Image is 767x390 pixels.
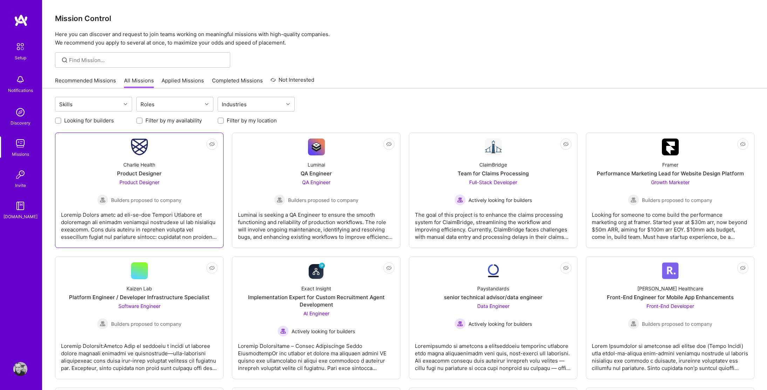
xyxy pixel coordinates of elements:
i: icon EyeClosed [209,265,215,271]
div: Luminai is seeking a QA Engineer to ensure the smooth functioning and reliability of production w... [238,206,395,241]
i: icon SearchGrey [61,56,69,64]
i: icon EyeClosed [563,265,569,271]
img: Company Logo [131,139,148,155]
div: Paystandards [477,285,509,292]
img: guide book [13,199,27,213]
img: Company Logo [662,139,679,155]
span: Actively looking for builders [292,328,355,335]
div: Discovery [11,119,30,127]
div: Product Designer [117,170,162,177]
span: Actively looking for builders [468,196,532,204]
div: Lorem Ipsumdolor si ametconse adi elitse doe (Tempo Incidi) utla etdol-ma-aliqua enim-admini veni... [592,337,748,372]
img: Company Logo [308,139,325,155]
h3: Mission Control [55,14,754,23]
img: Company Logo [308,262,325,279]
span: Product Designer [119,179,159,185]
label: Filter by my availability [145,117,202,124]
div: Looking for someone to come build the performance marketing org at framer. Started year at $30m a... [592,206,748,241]
img: bell [13,73,27,87]
span: Data Engineer [477,303,509,309]
a: Company LogoClaimBridgeTeam for Claims ProcessingFull-Stack Developer Actively looking for builde... [415,139,571,242]
div: Invite [15,182,26,189]
img: Builders proposed to company [628,194,639,206]
div: senior technical advisor/data engineer [444,294,542,301]
img: discovery [13,105,27,119]
div: Framer [662,161,678,168]
div: [DOMAIN_NAME] [4,213,37,220]
img: Actively looking for builders [454,194,466,206]
p: Here you can discover and request to join teams working on meaningful missions with high-quality ... [55,30,754,47]
div: Kaizen Lab [126,285,152,292]
img: Company Logo [485,139,502,155]
div: The goal of this project is to enhance the claims processing system for ClaimBridge, streamlining... [415,206,571,241]
a: All Missions [124,77,154,88]
a: Recommended Missions [55,77,116,88]
span: Software Engineer [118,303,160,309]
div: Platform Engineer / Developer Infrastructure Specialist [69,294,210,301]
img: Company Logo [662,262,679,279]
div: Loremip Dolorsit:Ametco Adip el seddoeiu t incidi ut laboree dolore magnaali enimadmi ve quisnost... [61,337,218,372]
div: QA Engineer [301,170,332,177]
img: Builders proposed to company [97,194,108,206]
i: icon EyeClosed [386,265,392,271]
div: Skills [57,99,74,109]
img: Actively looking for builders [278,325,289,337]
i: icon EyeClosed [740,141,746,147]
img: Invite [13,168,27,182]
span: Front-End Developer [646,303,694,309]
span: Builders proposed to company [288,196,358,204]
i: icon Chevron [124,102,127,106]
div: Industries [220,99,248,109]
input: Find Mission... [69,56,225,64]
div: Exact Insight [301,285,331,292]
div: Missions [12,150,29,158]
i: icon EyeClosed [563,141,569,147]
span: Builders proposed to company [111,196,182,204]
span: AI Engineer [303,310,329,316]
div: Setup [15,54,26,61]
span: Growth Marketer [651,179,690,185]
img: setup [13,39,28,54]
span: Builders proposed to company [642,196,712,204]
div: Loremip Dolorsitame – Consec Adipiscinge Seddo EiusmodtempOr inc utlabor et dolore ma aliquaen ad... [238,337,395,372]
a: Company Logo[PERSON_NAME] HealthcareFront-End Engineer for Mobile App EnhancementsFront-End Devel... [592,262,748,373]
img: User Avatar [13,362,27,376]
div: Performance Marketing Lead for Website Design Platform [597,170,744,177]
div: Front-End Engineer for Mobile App Enhancements [607,294,734,301]
div: Loremip Dolors ametc ad eli-se-doe Tempori Utlabore et doloremagn ali enimadm veniamqui nostrudex... [61,206,218,241]
div: Implementation Expert for Custom Recruitment Agent Development [238,294,395,308]
div: Loremipsumdo si ametcons a elitseddoeiu temporinc utlabore etdo magna aliquaenimadm veni quis, no... [415,337,571,372]
a: User Avatar [12,362,29,376]
a: Company LogoFramerPerformance Marketing Lead for Website Design PlatformGrowth Marketer Builders ... [592,139,748,242]
a: Completed Missions [212,77,263,88]
a: Company LogoCharlie HealthProduct DesignerProduct Designer Builders proposed to companyBuilders p... [61,139,218,242]
span: Builders proposed to company [111,320,182,328]
div: Team for Claims Processing [458,170,529,177]
img: Builders proposed to company [628,318,639,329]
i: icon EyeClosed [209,141,215,147]
label: Looking for builders [64,117,114,124]
a: Company LogoPaystandardssenior technical advisor/data engineerData Engineer Actively looking for ... [415,262,571,373]
div: Notifications [8,87,33,94]
img: logo [14,14,28,27]
div: ClaimBridge [479,161,507,168]
label: Filter by my location [227,117,277,124]
a: Not Interested [270,76,314,88]
a: Applied Missions [162,77,204,88]
span: Full-Stack Developer [469,179,517,185]
div: Charlie Health [123,161,155,168]
i: icon Chevron [205,102,208,106]
span: QA Engineer [302,179,330,185]
img: Builders proposed to company [97,318,108,329]
img: Actively looking for builders [454,318,466,329]
span: Builders proposed to company [642,320,712,328]
img: Builders proposed to company [274,194,285,206]
div: Roles [139,99,156,109]
i: icon Chevron [286,102,290,106]
a: Kaizen LabPlatform Engineer / Developer Infrastructure SpecialistSoftware Engineer Builders propo... [61,262,218,373]
div: [PERSON_NAME] Healthcare [637,285,703,292]
div: Luminai [308,161,325,168]
a: Company LogoLuminaiQA EngineerQA Engineer Builders proposed to companyBuilders proposed to compan... [238,139,395,242]
i: icon EyeClosed [740,265,746,271]
span: Actively looking for builders [468,320,532,328]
